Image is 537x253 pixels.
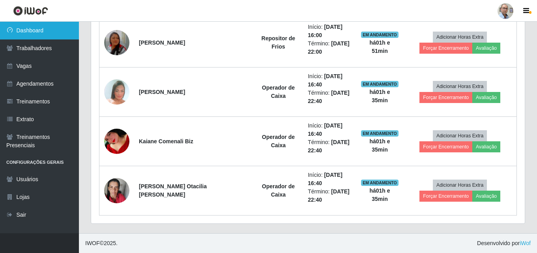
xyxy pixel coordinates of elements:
strong: Operador de Caixa [262,134,295,148]
li: Início: [308,171,351,187]
li: Término: [308,39,351,56]
button: Forçar Encerramento [419,141,472,152]
span: © 2025 . [85,239,118,247]
img: 1737214491896.jpeg [104,73,129,110]
strong: há 01 h e 35 min [369,187,390,202]
strong: há 01 h e 35 min [369,89,390,103]
strong: há 01 h e 51 min [369,39,390,54]
strong: [PERSON_NAME] Otacilia [PERSON_NAME] [139,183,207,198]
li: Início: [308,122,351,138]
img: 1748055725506.jpeg [104,121,129,162]
button: Adicionar Horas Extra [433,180,487,191]
li: Término: [308,138,351,155]
span: EM ANDAMENTO [361,130,399,137]
a: iWof [520,240,531,246]
button: Adicionar Horas Extra [433,32,487,43]
span: Desenvolvido por [477,239,531,247]
span: IWOF [85,240,100,246]
img: 1685835245647.jpeg [104,28,129,57]
strong: Kaiane Comenali Biz [139,138,193,144]
strong: há 01 h e 35 min [369,138,390,153]
span: EM ANDAMENTO [361,180,399,186]
strong: Operador de Caixa [262,183,295,198]
button: Adicionar Horas Extra [433,81,487,92]
button: Forçar Encerramento [419,43,472,54]
strong: [PERSON_NAME] [139,39,185,46]
button: Forçar Encerramento [419,92,472,103]
span: EM ANDAMENTO [361,81,399,87]
button: Avaliação [472,43,500,54]
button: Avaliação [472,191,500,202]
li: Início: [308,23,351,39]
strong: Repositor de Frios [262,35,296,50]
time: [DATE] 16:40 [308,172,342,186]
button: Adicionar Horas Extra [433,130,487,141]
time: [DATE] 16:40 [308,73,342,88]
li: Início: [308,72,351,89]
button: Forçar Encerramento [419,191,472,202]
button: Avaliação [472,92,500,103]
img: 1734191984880.jpeg [104,174,129,208]
strong: Operador de Caixa [262,84,295,99]
span: EM ANDAMENTO [361,32,399,38]
img: CoreUI Logo [13,6,48,16]
strong: [PERSON_NAME] [139,89,185,95]
li: Término: [308,187,351,204]
button: Avaliação [472,141,500,152]
time: [DATE] 16:40 [308,122,342,137]
time: [DATE] 16:00 [308,24,342,38]
li: Término: [308,89,351,105]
